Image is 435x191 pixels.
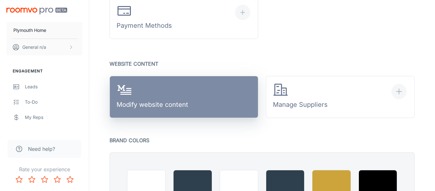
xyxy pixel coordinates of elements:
[117,82,188,112] div: Modify website content
[273,82,328,112] div: Manage Suppliers
[25,83,82,90] div: Leads
[13,173,25,186] button: Rate 1 star
[64,173,76,186] button: Rate 5 star
[110,136,415,145] p: Brand Colors
[266,76,415,118] button: Manage Suppliers
[38,173,51,186] button: Rate 3 star
[13,27,46,34] p: Plymouth Home
[6,39,82,55] button: General n/a
[51,173,64,186] button: Rate 4 star
[117,3,172,33] div: Payment Methods
[25,114,82,121] div: My Reps
[5,165,84,173] p: Rate your experience
[110,76,258,118] a: Modify website content
[25,173,38,186] button: Rate 2 star
[28,145,55,153] span: Need help?
[6,22,82,39] button: Plymouth Home
[110,59,415,68] p: Website Content
[25,99,82,106] div: To-do
[22,44,46,51] p: General n/a
[6,8,67,14] img: Roomvo PRO Beta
